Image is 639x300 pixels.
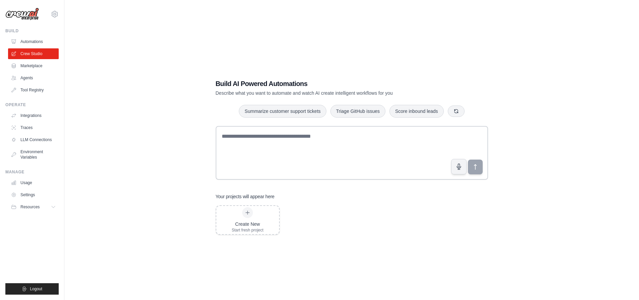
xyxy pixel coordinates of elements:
a: Settings [8,189,59,200]
span: Resources [20,204,40,210]
p: Describe what you want to automate and watch AI create intelligent workflows for you [216,90,441,96]
a: Environment Variables [8,146,59,163]
span: Logout [30,286,42,292]
a: Usage [8,177,59,188]
button: Summarize customer support tickets [239,105,326,118]
div: Build [5,28,59,34]
a: Traces [8,122,59,133]
div: Create New [232,221,264,227]
div: Operate [5,102,59,108]
a: Marketplace [8,60,59,71]
button: Logout [5,283,59,295]
a: Tool Registry [8,85,59,95]
h1: Build AI Powered Automations [216,79,441,88]
img: Logo [5,8,39,20]
button: Resources [8,202,59,212]
a: Integrations [8,110,59,121]
a: Agents [8,73,59,83]
a: Crew Studio [8,48,59,59]
div: Start fresh project [232,227,264,233]
h3: Your projects will appear here [216,193,275,200]
button: Score inbound leads [389,105,444,118]
button: Click to speak your automation idea [451,159,467,174]
a: LLM Connections [8,134,59,145]
button: Triage GitHub issues [330,105,385,118]
button: Get new suggestions [448,105,465,117]
div: Manage [5,169,59,175]
a: Automations [8,36,59,47]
